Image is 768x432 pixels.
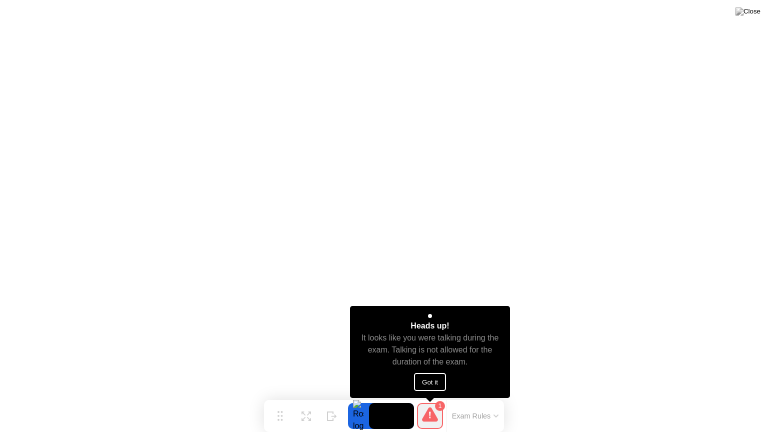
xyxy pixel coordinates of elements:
div: Heads up! [410,320,449,332]
div: It looks like you were talking during the exam. Talking is not allowed for the duration of the exam. [359,332,501,368]
button: Got it [414,373,446,391]
div: 1 [435,401,445,411]
button: Exam Rules [449,411,502,420]
img: Close [735,7,760,15]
